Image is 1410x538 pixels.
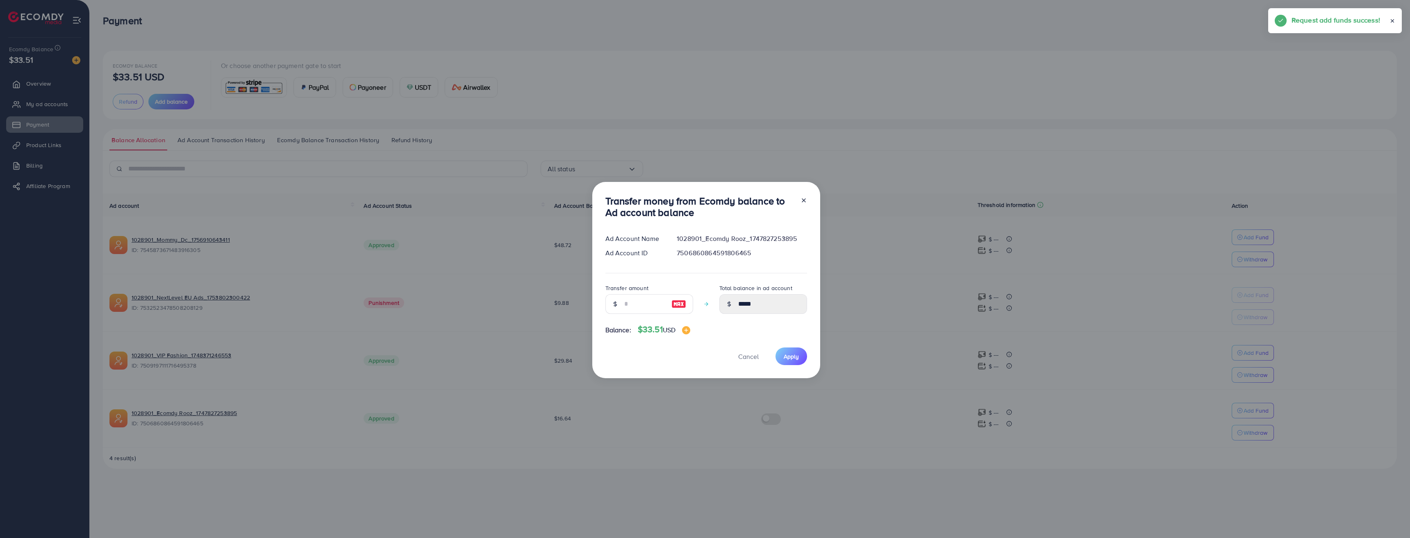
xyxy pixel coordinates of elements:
iframe: Chat [1375,501,1404,532]
img: image [671,299,686,309]
label: Total balance in ad account [719,284,792,292]
div: 1028901_Ecomdy Rooz_1747827253895 [670,234,813,243]
div: 7506860864591806465 [670,248,813,258]
label: Transfer amount [605,284,648,292]
span: Apply [784,352,799,361]
h3: Transfer money from Ecomdy balance to Ad account balance [605,195,794,219]
div: Ad Account ID [599,248,671,258]
h4: $33.51 [638,325,690,335]
span: Cancel [738,352,759,361]
img: image [682,326,690,334]
h5: Request add funds success! [1292,15,1380,25]
button: Apply [775,347,807,365]
span: Balance: [605,325,631,335]
button: Cancel [728,347,769,365]
div: Ad Account Name [599,234,671,243]
span: USD [663,325,675,334]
